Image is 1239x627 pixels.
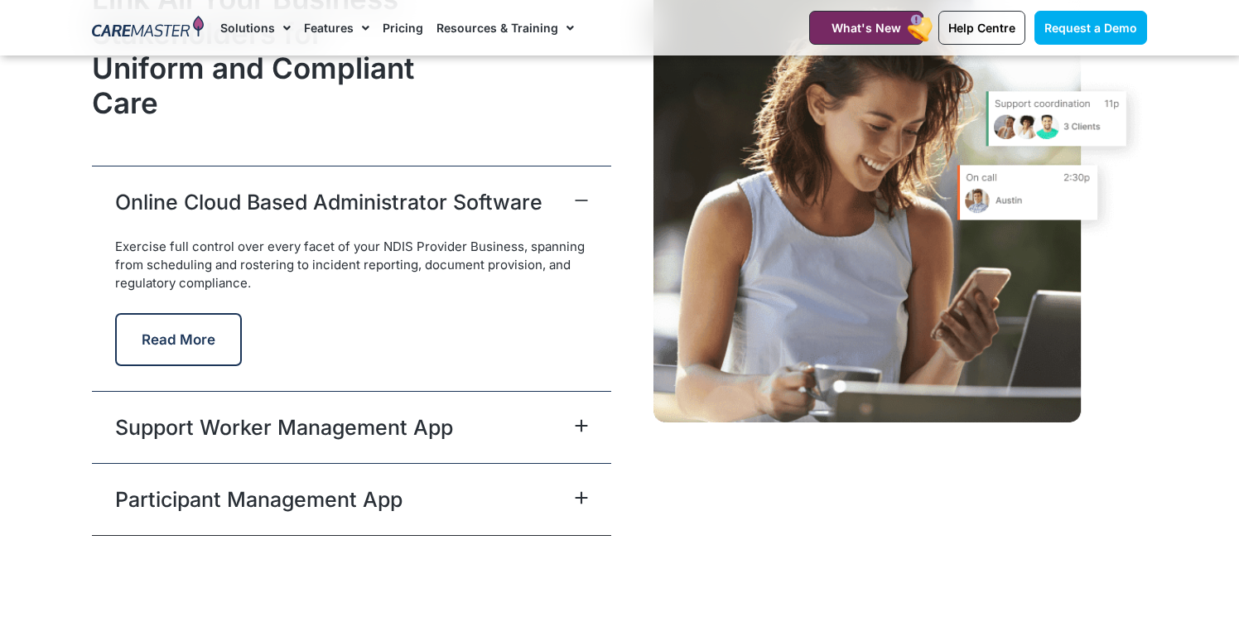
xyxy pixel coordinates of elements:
div: Support Worker Management App [92,391,611,463]
span: Request a Demo [1044,21,1137,35]
a: What's New [809,11,923,45]
span: Help Centre [948,21,1015,35]
img: CareMaster Logo [92,16,204,41]
div: Participant Management App [92,463,611,535]
a: Help Centre [938,11,1025,45]
a: Participant Management App [115,485,403,514]
div: Online Cloud Based Administrator Software [92,238,611,391]
a: Request a Demo [1034,11,1147,45]
a: Read More [115,332,242,348]
span: Exercise full control over every facet of your NDIS Provider Business, spanning from scheduling a... [115,239,585,291]
span: What's New [832,21,901,35]
a: Online Cloud Based Administrator Software [115,187,542,217]
div: Online Cloud Based Administrator Software [92,166,611,238]
a: Support Worker Management App [115,412,453,442]
button: Read More [115,313,242,366]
